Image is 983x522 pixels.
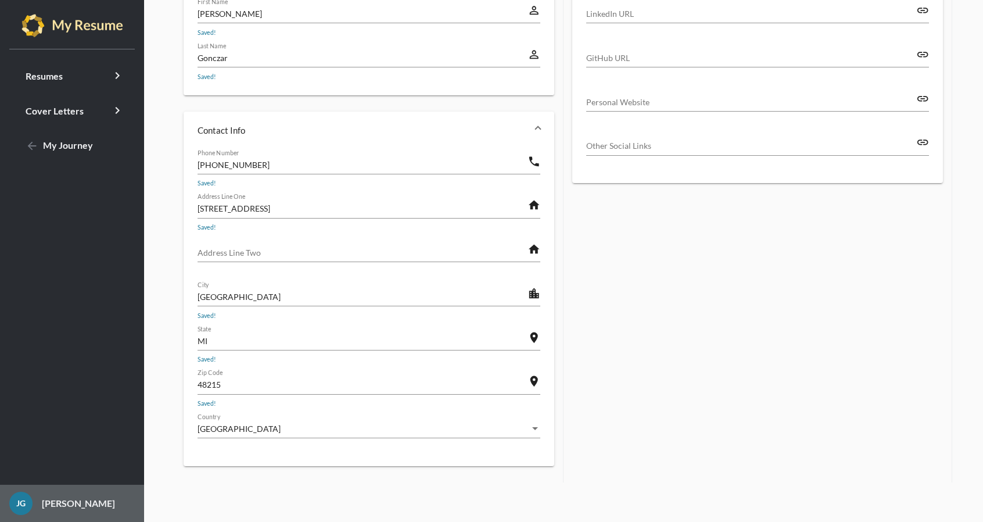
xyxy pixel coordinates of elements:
input: Zip Code [198,378,528,391]
input: GitHub URL [586,52,916,64]
mat-icon: arrow_back [26,140,40,153]
input: State [198,335,528,347]
mat-hint: Saved! [198,27,216,39]
i: keyboard_arrow_right [110,103,124,117]
mat-icon: perm_identity [528,3,540,17]
input: City [198,291,528,303]
mat-icon: link [916,135,929,149]
mat-icon: link [916,48,929,62]
mat-icon: phone [528,155,540,169]
input: LinkedIn URL [586,8,916,20]
input: Personal Website [586,96,916,108]
input: Address Line One [198,202,528,214]
mat-select: Country [198,423,540,435]
input: First Name [198,8,528,20]
mat-icon: link [916,3,929,17]
mat-expansion-panel-header: Contact Info [184,112,554,149]
img: my-resume-light.png [21,14,123,37]
mat-hint: Saved! [198,71,216,83]
i: keyboard_arrow_right [110,69,124,83]
mat-icon: location_city [528,287,540,301]
mat-icon: home [528,198,540,212]
input: Other Social Links [586,140,916,152]
span: Resumes [26,70,63,81]
input: Address Line Two [198,246,528,259]
input: Last Name [198,52,528,64]
span: [GEOGRAPHIC_DATA] [198,424,281,434]
mat-hint: Saved! [198,221,216,234]
mat-hint: Saved! [198,177,216,190]
span: Cover Letters [26,105,84,116]
mat-panel-title: Contact Info [198,124,526,136]
mat-icon: link [916,92,929,106]
mat-hint: Saved! [198,310,216,322]
p: [PERSON_NAME] [33,496,115,510]
mat-icon: perm_identity [528,48,540,62]
mat-icon: location_on [528,374,540,388]
span: My Journey [26,140,93,151]
div: JG [9,492,33,515]
a: My Journey [14,132,130,160]
mat-icon: location_on [528,331,540,345]
mat-hint: Saved! [198,398,216,410]
input: Phone Number [198,159,528,171]
div: Contact Info [184,149,554,466]
mat-icon: home [528,242,540,256]
mat-hint: Saved! [198,353,216,366]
